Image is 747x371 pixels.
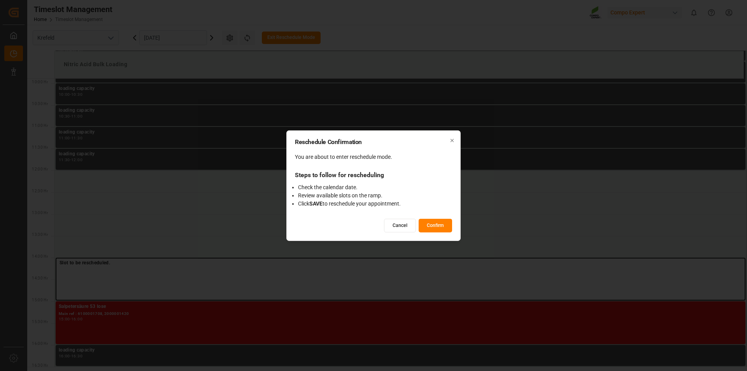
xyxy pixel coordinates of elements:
[298,200,452,208] li: Click to reschedule your appointment.
[295,171,452,180] div: Steps to follow for rescheduling
[298,183,452,192] li: Check the calendar date.
[309,200,323,207] strong: SAVE
[298,192,452,200] li: Review available slots on the ramp.
[295,153,452,161] div: You are about to enter reschedule mode.
[419,219,452,232] button: Confirm
[384,219,416,232] button: Cancel
[295,139,452,145] h2: Reschedule Confirmation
